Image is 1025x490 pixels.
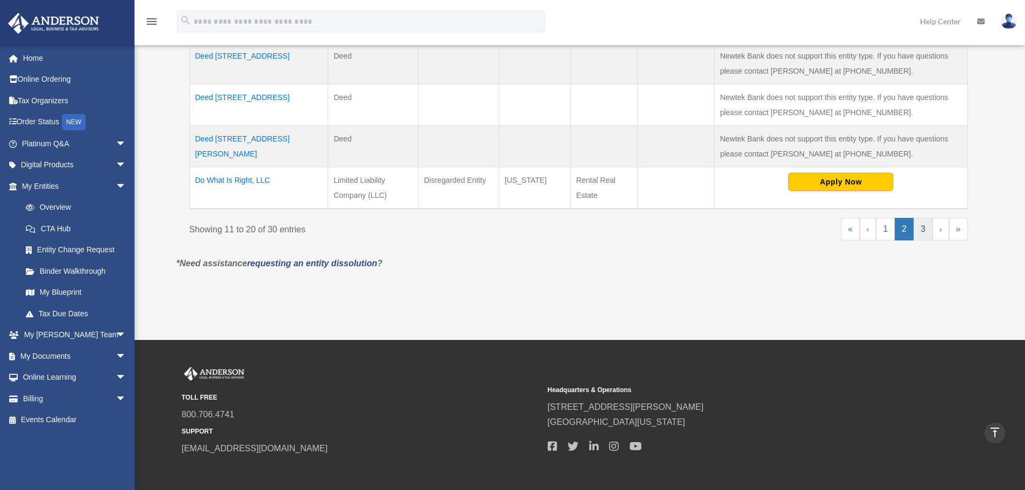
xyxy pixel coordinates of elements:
a: Events Calendar [8,409,143,431]
a: Order StatusNEW [8,111,143,133]
span: arrow_drop_down [116,133,137,155]
a: Binder Walkthrough [15,260,137,282]
td: Limited Liability Company (LLC) [328,167,419,209]
a: 1 [876,218,895,240]
td: Deed [STREET_ADDRESS][PERSON_NAME] [189,126,328,167]
a: Tax Due Dates [15,303,137,324]
td: Deed [328,43,419,84]
i: search [180,15,192,26]
td: Do What Is Right, LLC [189,167,328,209]
a: First [841,218,860,240]
small: TOLL FREE [182,392,540,403]
td: Newtek Bank does not support this entity type. If you have questions please contact [PERSON_NAME]... [715,43,967,84]
span: arrow_drop_down [116,175,137,197]
a: Tax Organizers [8,90,143,111]
td: Deed [STREET_ADDRESS] [189,84,328,126]
span: arrow_drop_down [116,324,137,346]
a: 2 [895,218,914,240]
i: menu [145,15,158,28]
a: Digital Productsarrow_drop_down [8,154,143,176]
a: [STREET_ADDRESS][PERSON_NAME] [548,402,704,411]
a: Entity Change Request [15,239,137,261]
span: arrow_drop_down [116,367,137,389]
span: arrow_drop_down [116,345,137,367]
img: Anderson Advisors Platinum Portal [5,13,102,34]
a: Previous [860,218,876,240]
a: Platinum Q&Aarrow_drop_down [8,133,143,154]
em: *Need assistance ? [176,259,383,268]
div: Showing 11 to 20 of 30 entries [189,218,571,237]
button: Apply Now [788,173,893,191]
a: vertical_align_top [984,422,1006,444]
small: Headquarters & Operations [548,385,906,396]
a: Billingarrow_drop_down [8,388,143,409]
a: Online Ordering [8,69,143,90]
a: Home [8,47,143,69]
img: User Pic [1001,13,1017,29]
td: Rental Real Estate [570,167,638,209]
td: Deed [328,84,419,126]
i: vertical_align_top [988,426,1001,439]
td: [US_STATE] [499,167,570,209]
a: My Documentsarrow_drop_down [8,345,143,367]
a: CTA Hub [15,218,137,239]
a: My Blueprint [15,282,137,303]
span: arrow_drop_down [116,388,137,410]
a: [GEOGRAPHIC_DATA][US_STATE] [548,417,685,427]
a: My [PERSON_NAME] Teamarrow_drop_down [8,324,143,346]
a: Last [949,218,968,240]
small: SUPPORT [182,426,540,437]
a: [EMAIL_ADDRESS][DOMAIN_NAME] [182,444,328,453]
a: menu [145,19,158,28]
td: Deed [328,126,419,167]
a: Next [932,218,949,240]
a: Overview [15,197,132,218]
a: requesting an entity dissolution [247,259,377,268]
a: 3 [914,218,932,240]
td: Newtek Bank does not support this entity type. If you have questions please contact [PERSON_NAME]... [715,84,967,126]
div: NEW [62,114,86,130]
td: Disregarded Entity [418,167,499,209]
td: Newtek Bank does not support this entity type. If you have questions please contact [PERSON_NAME]... [715,126,967,167]
img: Anderson Advisors Platinum Portal [182,367,246,381]
a: Online Learningarrow_drop_down [8,367,143,388]
span: arrow_drop_down [116,154,137,176]
td: Deed [STREET_ADDRESS] [189,43,328,84]
a: 800.706.4741 [182,410,235,419]
a: My Entitiesarrow_drop_down [8,175,137,197]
